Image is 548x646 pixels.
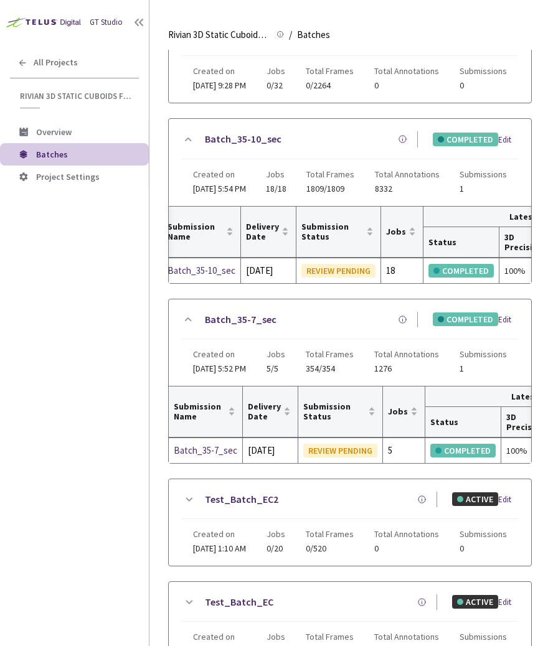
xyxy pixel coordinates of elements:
span: 1809/1809 [306,184,354,194]
span: Total Frames [306,66,354,76]
th: Submission Status [298,386,383,438]
span: Total Annotations [375,169,440,179]
a: Test_Batch_EC [205,594,273,610]
span: Submission Name [168,222,224,241]
span: Rivian 3D Static Cuboids fixed[2024-25] [20,91,131,101]
span: Total Annotations [374,632,439,642]
span: Total Frames [306,169,354,179]
span: Overview [36,126,72,138]
span: Jobs [267,66,285,76]
th: Status [423,227,499,258]
span: 354/354 [306,364,354,373]
div: Batch_35-7_secCOMPLETEDEditCreated on[DATE] 5:52 PMJobs5/5Total Frames354/354Total Annotations127... [169,299,531,386]
div: 5 [388,443,420,458]
span: Submission Status [301,222,364,241]
span: Created on [193,349,246,359]
a: Batch_35-10_sec [205,131,281,147]
span: Batches [297,27,330,42]
div: Edit [498,494,519,506]
span: 5/5 [267,364,285,373]
span: [DATE] 5:52 PM [193,363,246,374]
div: GT Studio [90,16,123,29]
span: Submissions [460,349,507,359]
div: REVIEW PENDING [303,444,377,457]
span: 0 [374,544,439,553]
div: 100% [504,264,543,278]
th: Submission Name [163,207,241,258]
span: Submissions [460,169,507,179]
span: 0 [374,81,439,90]
span: Submission Status [303,401,366,421]
span: 0 [460,544,507,553]
span: Project Settings [36,171,100,182]
span: Total Annotations [374,66,439,76]
span: Jobs [267,632,285,642]
div: Batch_35-10_secCOMPLETEDEditCreated on[DATE] 5:54 PMJobs18/18Total Frames1809/1809Total Annotatio... [169,119,531,205]
div: Test_Batch_EC2ACTIVEEditCreated on[DATE] 1:10 AMJobs0/20Total Frames0/520Total Annotations0Submis... [169,479,531,566]
span: Rivian 3D Static Cuboids fixed[2024-25] [168,27,269,42]
div: 18 [386,263,418,278]
span: 0/2264 [306,81,354,90]
div: [DATE] [248,443,293,458]
span: Created on [193,169,246,179]
div: REVIEW PENDING [301,264,376,278]
span: Jobs [267,349,285,359]
span: Created on [193,66,246,76]
span: Created on [193,529,246,539]
span: 0/32 [267,81,285,90]
div: 100% [506,444,545,457]
span: 0/20 [267,544,285,553]
span: Jobs [266,169,286,179]
div: ACTIVE [452,492,498,506]
span: Submissions [460,66,507,76]
span: Created on [193,632,246,642]
span: Total Frames [306,349,354,359]
span: [DATE] 9:28 PM [193,80,246,91]
div: Edit [498,596,519,609]
th: Delivery Date [241,207,296,258]
span: 1276 [374,364,439,373]
a: Batch_35-7_sec [205,312,276,327]
a: Batch_35-10_sec [168,263,235,278]
span: [DATE] 5:54 PM [193,183,246,194]
div: COMPLETED [428,264,494,278]
span: Submission Name [174,401,225,421]
th: Submission Name [169,386,243,438]
span: Submissions [460,529,507,539]
th: Jobs [381,207,423,258]
th: Submission Status [296,207,381,258]
span: 0 [460,81,507,90]
th: Delivery Date [243,386,298,438]
div: COMPLETED [433,133,498,146]
span: Delivery Date [248,401,281,421]
span: Total Frames [306,529,354,539]
span: 1 [460,184,507,194]
div: Edit [498,314,519,326]
div: COMPLETED [430,444,496,457]
span: Delivery Date [246,222,279,241]
span: Total Frames [306,632,354,642]
th: Status [425,407,501,438]
span: All Projects [34,57,78,68]
a: Batch_35-7_sec [174,443,237,458]
span: 0/520 [306,544,354,553]
span: Batches [36,149,68,160]
span: Jobs [386,227,406,236]
div: ACTIVE [452,595,498,609]
th: Jobs [383,386,425,438]
span: Submissions [460,632,507,642]
div: Edit [498,134,519,146]
span: Jobs [388,406,408,416]
span: Total Annotations [374,529,439,539]
span: 8332 [375,184,440,194]
span: Total Annotations [374,349,439,359]
span: [DATE] 1:10 AM [193,543,246,554]
span: 1 [460,364,507,373]
span: 18/18 [266,184,286,194]
a: Test_Batch_EC2 [205,492,278,507]
div: COMPLETED [433,312,498,326]
div: Batch_36-7_secACTIVEEditCreated on[DATE] 9:28 PMJobs0/32Total Frames0/2264Total Annotations0Submi... [169,16,531,103]
div: [DATE] [246,263,291,278]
